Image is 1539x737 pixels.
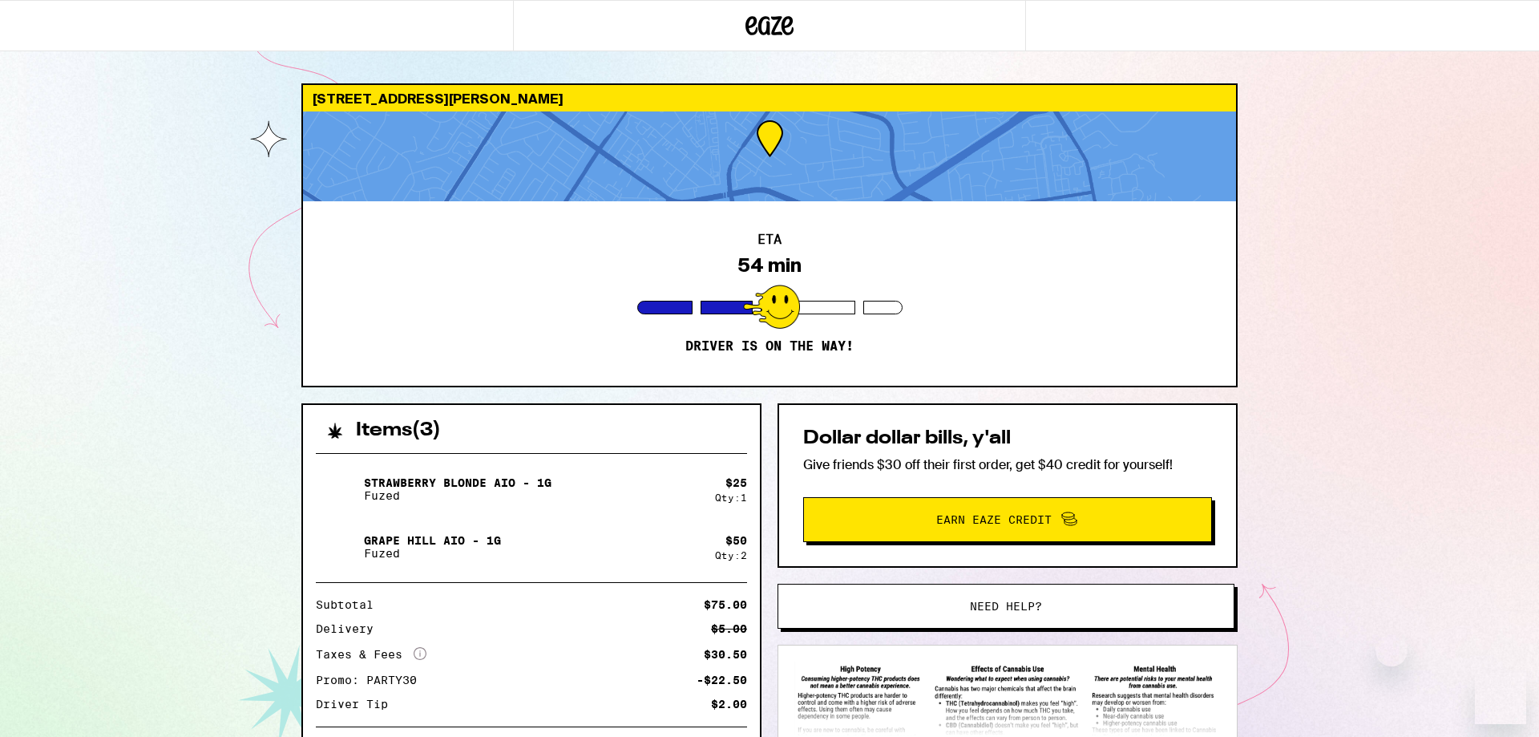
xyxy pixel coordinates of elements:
div: $2.00 [711,699,747,710]
h2: Dollar dollar bills, y'all [803,429,1212,448]
div: Subtotal [316,599,385,610]
p: Fuzed [364,547,501,560]
iframe: Close message [1375,634,1408,666]
img: SB 540 Brochure preview [794,662,1221,736]
div: [STREET_ADDRESS][PERSON_NAME] [303,85,1236,111]
p: Grape Hill AIO - 1g [364,534,501,547]
div: -$22.50 [697,674,747,686]
iframe: Button to launch messaging window [1475,673,1526,724]
h2: Items ( 3 ) [356,421,441,440]
div: $ 50 [725,534,747,547]
div: 54 min [737,254,802,277]
p: Strawberry Blonde AIO - 1g [364,476,551,489]
span: Earn Eaze Credit [936,514,1052,525]
div: $ 25 [725,476,747,489]
div: Qty: 2 [715,550,747,561]
span: Need help? [970,601,1042,612]
div: Delivery [316,623,385,634]
div: $75.00 [704,599,747,610]
button: Need help? [778,584,1234,629]
button: Earn Eaze Credit [803,497,1212,542]
p: Driver is on the way! [685,338,854,354]
img: Grape Hill AIO - 1g [316,524,361,569]
div: Driver Tip [316,699,399,710]
div: Promo: PARTY30 [316,674,428,686]
p: Give friends $30 off their first order, get $40 credit for yourself! [803,456,1212,473]
div: $5.00 [711,623,747,634]
div: $30.50 [704,649,747,660]
div: Taxes & Fees [316,647,426,662]
h2: ETA [757,233,782,246]
p: Fuzed [364,489,551,502]
div: Qty: 1 [715,492,747,503]
img: Strawberry Blonde AIO - 1g [316,467,361,512]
